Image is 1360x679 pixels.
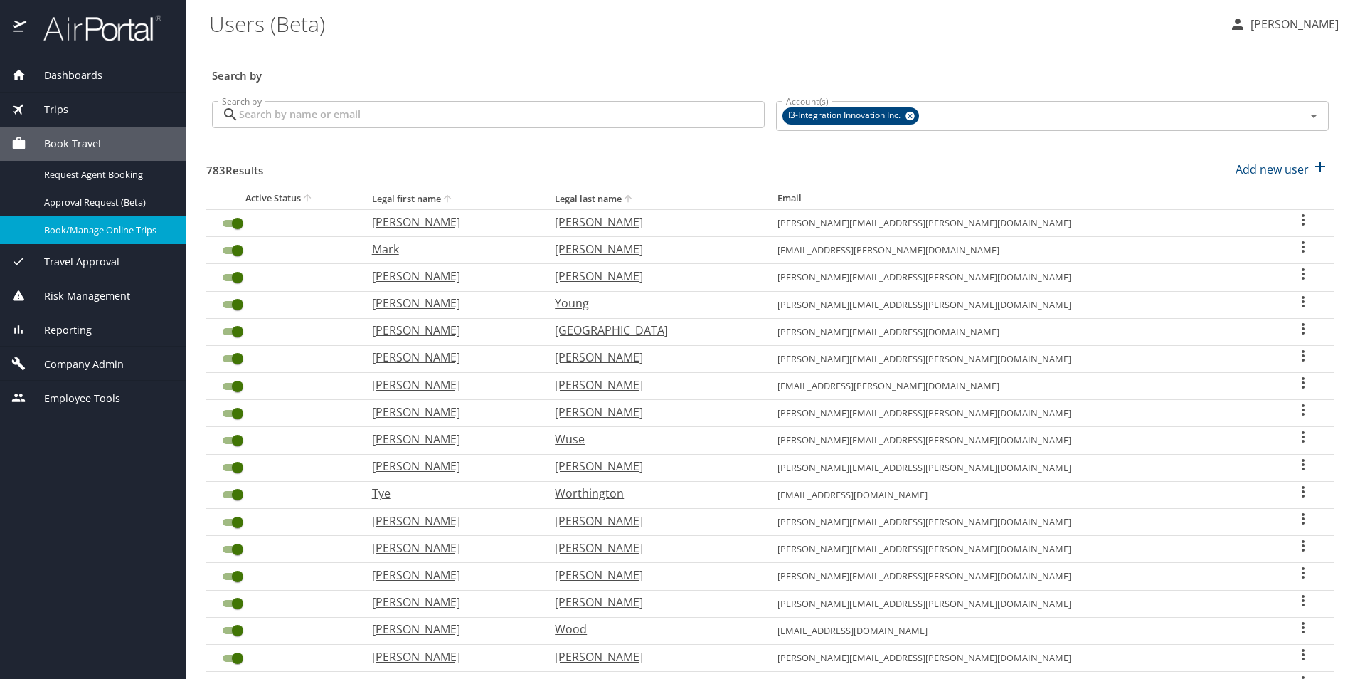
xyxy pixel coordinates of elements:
[26,68,102,83] span: Dashboards
[766,189,1272,209] th: Email
[555,567,748,584] p: [PERSON_NAME]
[26,254,119,270] span: Travel Approval
[209,1,1218,46] h1: Users (Beta)
[372,241,527,258] p: Mark
[26,357,124,372] span: Company Admin
[782,108,909,123] span: I3-Integration Innovation Inc.
[766,536,1272,563] td: [PERSON_NAME][EMAIL_ADDRESS][PERSON_NAME][DOMAIN_NAME]
[372,377,527,394] p: [PERSON_NAME]
[1230,154,1334,185] button: Add new user
[372,512,527,530] p: [PERSON_NAME]
[26,391,120,406] span: Employee Tools
[26,102,68,117] span: Trips
[26,322,92,338] span: Reporting
[555,458,748,475] p: [PERSON_NAME]
[622,193,636,206] button: sort
[372,485,527,502] p: Tye
[372,594,527,611] p: [PERSON_NAME]
[766,373,1272,400] td: [EMAIL_ADDRESS][PERSON_NAME][DOMAIN_NAME]
[372,404,527,421] p: [PERSON_NAME]
[372,431,527,448] p: [PERSON_NAME]
[372,648,527,665] p: [PERSON_NAME]
[555,512,748,530] p: [PERSON_NAME]
[44,196,169,209] span: Approval Request (Beta)
[372,458,527,475] p: [PERSON_NAME]
[372,349,527,366] p: [PERSON_NAME]
[1246,16,1339,33] p: [PERSON_NAME]
[372,322,527,339] p: [PERSON_NAME]
[555,241,748,258] p: [PERSON_NAME]
[782,107,919,125] div: I3-Integration Innovation Inc.
[372,539,527,557] p: [PERSON_NAME]
[372,295,527,312] p: [PERSON_NAME]
[555,377,748,394] p: [PERSON_NAME]
[766,617,1272,644] td: [EMAIL_ADDRESS][DOMAIN_NAME]
[766,509,1272,536] td: [PERSON_NAME][EMAIL_ADDRESS][PERSON_NAME][DOMAIN_NAME]
[44,223,169,237] span: Book/Manage Online Trips
[555,621,748,638] p: Wood
[555,295,748,312] p: Young
[766,209,1272,236] td: [PERSON_NAME][EMAIL_ADDRESS][PERSON_NAME][DOMAIN_NAME]
[372,621,527,638] p: [PERSON_NAME]
[212,59,1329,84] h3: Search by
[372,268,527,285] p: [PERSON_NAME]
[555,539,748,557] p: [PERSON_NAME]
[239,101,765,128] input: Search by name or email
[301,192,315,206] button: sort
[441,193,455,206] button: sort
[361,189,544,209] th: Legal first name
[766,454,1272,481] td: [PERSON_NAME][EMAIL_ADDRESS][PERSON_NAME][DOMAIN_NAME]
[206,154,263,179] h3: 783 Results
[555,431,748,448] p: Wuse
[372,567,527,584] p: [PERSON_NAME]
[766,264,1272,291] td: [PERSON_NAME][EMAIL_ADDRESS][PERSON_NAME][DOMAIN_NAME]
[555,648,748,665] p: [PERSON_NAME]
[26,288,130,304] span: Risk Management
[13,14,28,42] img: icon-airportal.png
[28,14,161,42] img: airportal-logo.png
[44,168,169,181] span: Request Agent Booking
[555,594,748,611] p: [PERSON_NAME]
[766,563,1272,590] td: [PERSON_NAME][EMAIL_ADDRESS][PERSON_NAME][DOMAIN_NAME]
[766,400,1272,427] td: [PERSON_NAME][EMAIL_ADDRESS][PERSON_NAME][DOMAIN_NAME]
[766,481,1272,508] td: [EMAIL_ADDRESS][DOMAIN_NAME]
[555,268,748,285] p: [PERSON_NAME]
[1223,11,1344,37] button: [PERSON_NAME]
[555,485,748,502] p: Worthington
[555,322,748,339] p: [GEOGRAPHIC_DATA]
[555,214,748,231] p: [PERSON_NAME]
[206,189,361,209] th: Active Status
[372,214,527,231] p: [PERSON_NAME]
[766,345,1272,372] td: [PERSON_NAME][EMAIL_ADDRESS][PERSON_NAME][DOMAIN_NAME]
[543,189,765,209] th: Legal last name
[26,136,101,152] span: Book Travel
[766,644,1272,671] td: [PERSON_NAME][EMAIL_ADDRESS][PERSON_NAME][DOMAIN_NAME]
[766,237,1272,264] td: [EMAIL_ADDRESS][PERSON_NAME][DOMAIN_NAME]
[766,318,1272,345] td: [PERSON_NAME][EMAIL_ADDRESS][DOMAIN_NAME]
[766,291,1272,318] td: [PERSON_NAME][EMAIL_ADDRESS][PERSON_NAME][DOMAIN_NAME]
[1236,161,1309,178] p: Add new user
[1304,106,1324,126] button: Open
[555,349,748,366] p: [PERSON_NAME]
[766,427,1272,454] td: [PERSON_NAME][EMAIL_ADDRESS][PERSON_NAME][DOMAIN_NAME]
[555,404,748,421] p: [PERSON_NAME]
[766,590,1272,617] td: [PERSON_NAME][EMAIL_ADDRESS][PERSON_NAME][DOMAIN_NAME]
